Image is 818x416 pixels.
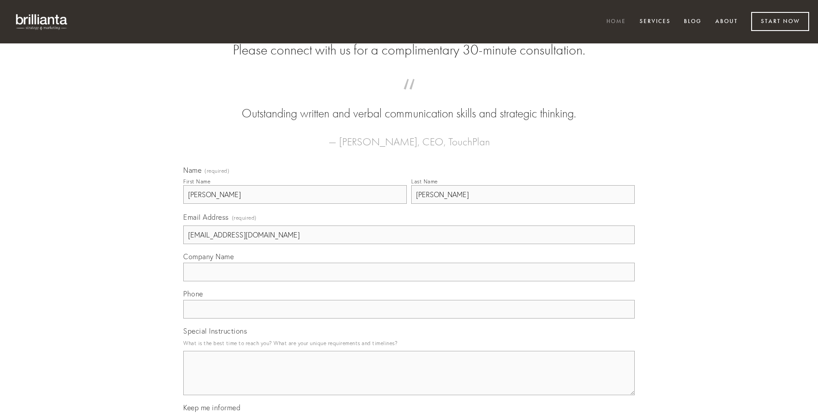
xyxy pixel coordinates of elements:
[183,42,635,58] h2: Please connect with us for a complimentary 30-minute consultation.
[183,213,229,222] span: Email Address
[183,337,635,349] p: What is the best time to reach you? What are your unique requirements and timelines?
[183,252,234,261] span: Company Name
[411,178,438,185] div: Last Name
[183,403,240,412] span: Keep me informed
[183,289,203,298] span: Phone
[197,122,621,151] figcaption: — [PERSON_NAME], CEO, TouchPlan
[751,12,809,31] a: Start Now
[710,15,744,29] a: About
[9,9,75,35] img: brillianta - research, strategy, marketing
[197,88,621,122] blockquote: Outstanding written and verbal communication skills and strategic thinking.
[232,212,257,224] span: (required)
[183,178,210,185] div: First Name
[601,15,632,29] a: Home
[197,88,621,105] span: “
[183,327,247,335] span: Special Instructions
[678,15,707,29] a: Blog
[183,166,201,175] span: Name
[634,15,676,29] a: Services
[204,168,229,174] span: (required)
